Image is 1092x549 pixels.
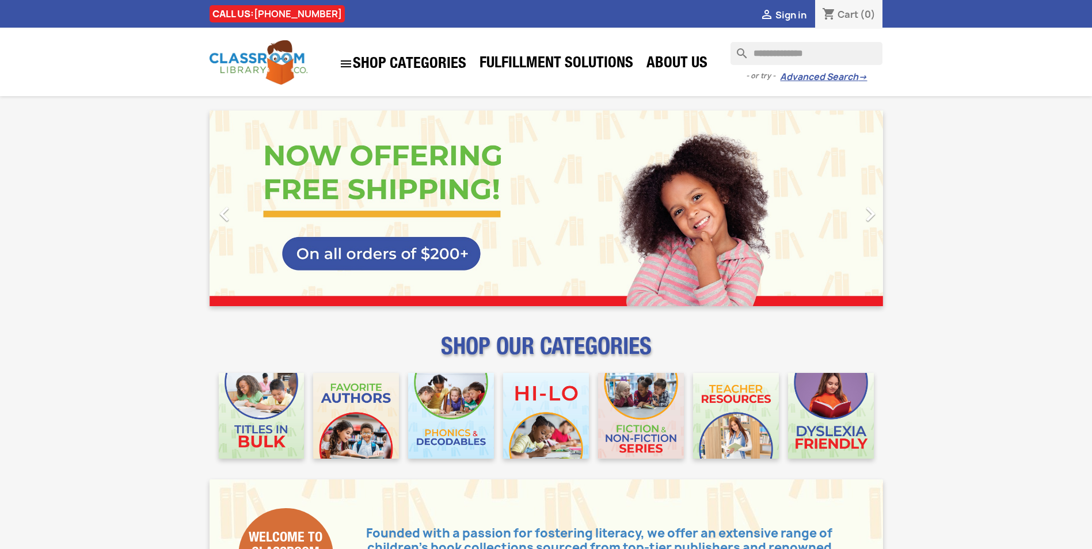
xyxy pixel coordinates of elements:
img: CLC_Fiction_Nonfiction_Mobile.jpg [598,373,684,459]
span: → [858,71,867,83]
a: Next [782,110,883,306]
a:  Sign in [760,9,806,21]
ul: Carousel container [210,110,883,306]
img: CLC_Teacher_Resources_Mobile.jpg [693,373,779,459]
i: shopping_cart [822,8,836,22]
img: CLC_Dyslexia_Mobile.jpg [788,373,874,459]
i:  [210,200,239,228]
i:  [339,57,353,71]
a: Previous [210,110,311,306]
img: Classroom Library Company [210,40,307,85]
img: CLC_HiLo_Mobile.jpg [503,373,589,459]
span: Sign in [775,9,806,21]
a: Advanced Search→ [780,71,867,83]
p: SHOP OUR CATEGORIES [210,343,883,364]
span: Cart [838,8,858,21]
img: CLC_Phonics_And_Decodables_Mobile.jpg [408,373,494,459]
a: [PHONE_NUMBER] [254,7,342,20]
div: CALL US: [210,5,345,22]
i: search [730,42,744,56]
input: Search [730,42,882,65]
a: About Us [641,53,713,76]
a: Fulfillment Solutions [474,53,639,76]
span: - or try - [746,70,780,82]
i:  [760,9,774,22]
i:  [856,200,885,228]
img: CLC_Favorite_Authors_Mobile.jpg [313,373,399,459]
span: (0) [860,8,876,21]
img: CLC_Bulk_Mobile.jpg [219,373,305,459]
a: SHOP CATEGORIES [333,51,472,77]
